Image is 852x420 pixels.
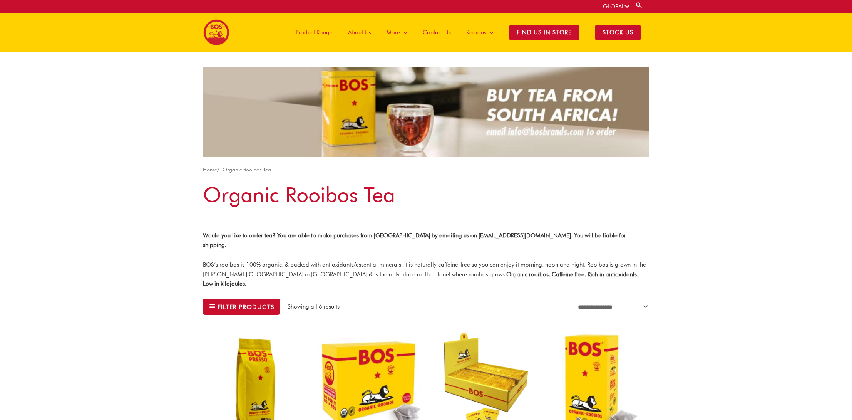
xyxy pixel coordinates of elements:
span: Find Us in Store [509,25,579,40]
select: Shop order [573,299,649,314]
nav: Breadcrumb [203,165,649,175]
a: Regions [459,13,501,52]
span: Product Range [296,21,333,44]
p: BOS’s rooibos is 100% organic, & packed with antioxidants/essential minerals. It is naturally caf... [203,260,649,289]
button: Filter products [203,299,280,315]
p: Showing all 6 results [288,302,340,311]
a: Home [203,166,217,173]
img: BOS logo finals-200px [203,19,229,45]
h1: Organic Rooibos Tea [203,180,649,210]
a: Product Range [288,13,340,52]
a: About Us [340,13,379,52]
a: Find Us in Store [501,13,587,52]
span: STOCK US [595,25,641,40]
strong: Would you like to order tea? You are able to make purchases from [GEOGRAPHIC_DATA] by emailing us... [203,232,626,249]
span: Regions [466,21,486,44]
a: Contact Us [415,13,459,52]
span: Filter products [218,304,274,310]
a: More [379,13,415,52]
a: STOCK US [587,13,649,52]
a: GLOBAL [603,3,629,10]
span: Contact Us [423,21,451,44]
nav: Site Navigation [282,13,649,52]
a: Search button [635,2,643,9]
span: About Us [348,21,371,44]
span: More [387,21,400,44]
